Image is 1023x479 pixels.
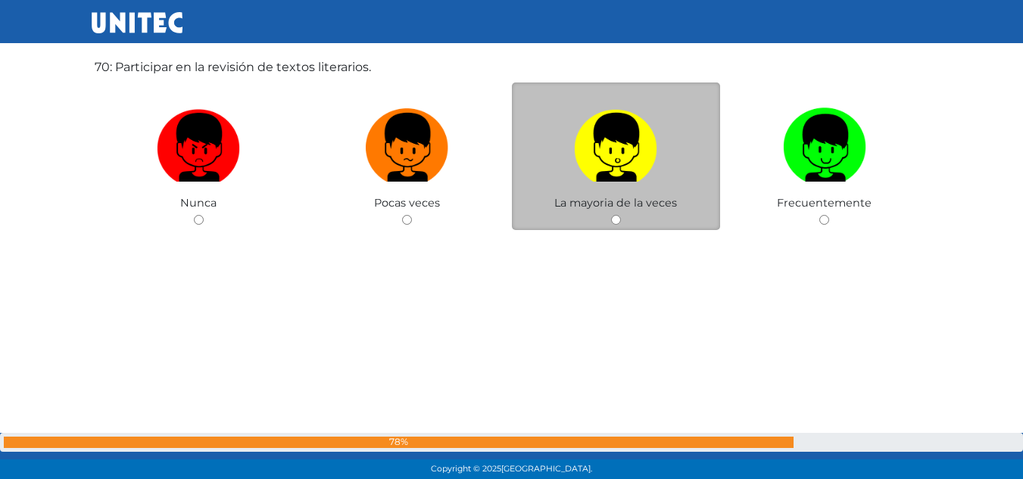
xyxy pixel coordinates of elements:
img: Frecuentemente [783,102,866,182]
span: Pocas veces [374,196,440,210]
span: Frecuentemente [777,196,872,210]
img: Nunca [157,102,240,182]
label: 70: Participar en la revisión de textos literarios. [95,58,371,76]
div: 78% [4,437,794,448]
img: UNITEC [92,12,182,33]
img: Pocas veces [366,102,449,182]
span: Nunca [180,196,217,210]
img: La mayoria de la veces [574,102,657,182]
span: [GEOGRAPHIC_DATA]. [501,464,592,474]
span: La mayoria de la veces [554,196,677,210]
